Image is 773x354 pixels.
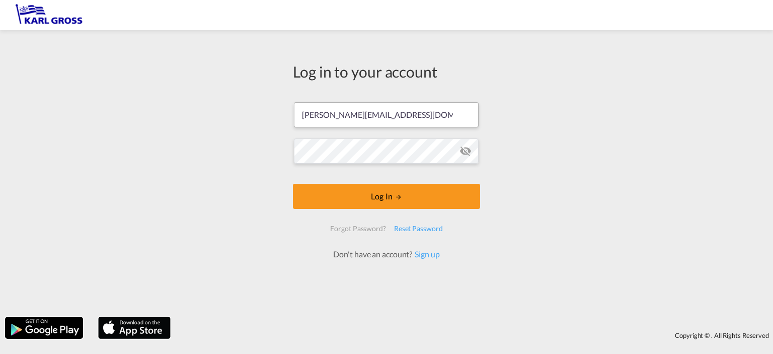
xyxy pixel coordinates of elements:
[4,316,84,340] img: google.png
[293,184,480,209] button: LOGIN
[412,249,439,259] a: Sign up
[459,145,472,157] md-icon: icon-eye-off
[294,102,479,127] input: Enter email/phone number
[293,61,480,82] div: Log in to your account
[97,316,172,340] img: apple.png
[322,249,450,260] div: Don't have an account?
[15,4,83,27] img: 3269c73066d711f095e541db4db89301.png
[326,220,390,238] div: Forgot Password?
[176,327,773,344] div: Copyright © . All Rights Reserved
[390,220,447,238] div: Reset Password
